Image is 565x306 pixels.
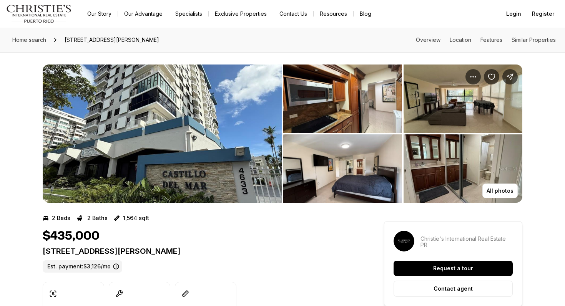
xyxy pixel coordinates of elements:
[52,215,70,221] p: 2 Beds
[434,286,473,292] p: Contact agent
[394,261,513,276] button: Request a tour
[43,65,282,203] button: View image gallery
[273,8,313,19] button: Contact Us
[61,34,162,46] span: [STREET_ADDRESS][PERSON_NAME]
[43,260,122,273] label: Est. payment: $3,126/mo
[487,188,513,194] p: All photos
[506,11,521,17] span: Login
[416,37,556,43] nav: Page section menu
[482,184,518,198] button: All photos
[502,69,518,84] button: Share Property: 4633 Ave Isla Verde COND CASTILLO DEL MAR #201
[354,8,377,19] a: Blog
[209,8,273,19] a: Exclusive Properties
[43,246,356,256] p: [STREET_ADDRESS][PERSON_NAME]
[532,11,554,17] span: Register
[404,134,522,203] button: View image gallery
[87,215,108,221] p: 2 Baths
[433,265,473,271] p: Request a tour
[43,65,282,203] li: 1 of 4
[118,8,169,19] a: Our Advantage
[512,36,556,43] a: Skip to: Similar Properties
[283,65,522,203] li: 2 of 4
[465,69,481,84] button: Property options
[420,236,513,248] p: Christie's International Real Estate PR
[43,65,522,203] div: Listing Photos
[43,229,100,243] h1: $435,000
[283,134,402,203] button: View image gallery
[416,36,440,43] a: Skip to: Overview
[283,65,402,133] button: View image gallery
[480,36,502,43] a: Skip to: Features
[9,34,49,46] a: Home search
[81,8,118,19] a: Our Story
[527,6,559,22] button: Register
[169,8,208,19] a: Specialists
[450,36,471,43] a: Skip to: Location
[502,6,526,22] button: Login
[404,65,522,133] button: View image gallery
[394,281,513,297] button: Contact agent
[314,8,353,19] a: Resources
[484,69,499,84] button: Save Property: 4633 Ave Isla Verde COND CASTILLO DEL MAR #201
[123,215,149,221] p: 1,564 sqft
[6,5,72,23] img: logo
[12,36,46,43] span: Home search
